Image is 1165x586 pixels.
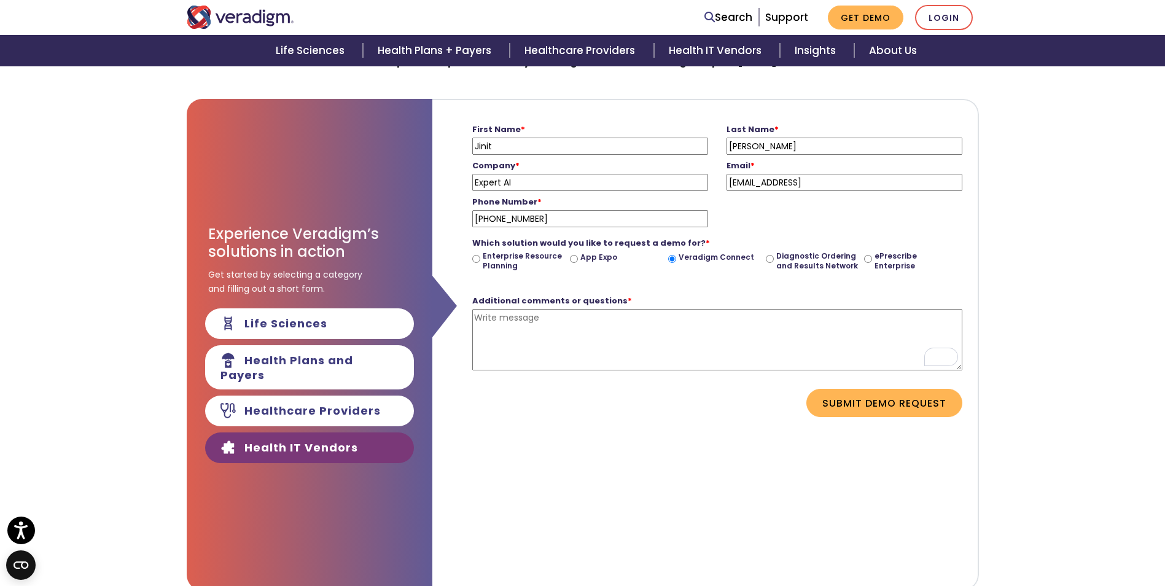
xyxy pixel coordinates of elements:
strong: Phone Number [472,196,542,208]
input: Phone Number [472,210,708,227]
a: About Us [854,35,932,66]
label: App Expo [580,252,617,262]
strong: Additional comments or questions [472,295,632,307]
label: Diagnostic Ordering and Results Network [776,251,859,270]
textarea: To enrich screen reader interactions, please activate Accessibility in Grammarly extension settings [472,309,962,370]
a: Insights [780,35,854,66]
label: Enterprise Resource Planning [483,251,566,270]
strong: Email [727,160,755,171]
label: Veradigm Connect [679,252,754,262]
a: Life Sciences [261,35,363,66]
a: Get Demo [828,6,903,29]
input: Last Name [727,138,962,155]
h3: Experience Veradigm’s solutions in action [208,225,411,261]
label: ePrescribe Enterprise [875,251,957,270]
strong: Last Name [727,123,779,135]
span: Get started by selecting a category and filling out a short form. [208,268,362,295]
a: Search [704,9,752,26]
a: Support [765,10,808,25]
input: First Name [472,138,708,155]
strong: Which solution would you like to request a demo for? [472,237,710,249]
strong: First Name [472,123,525,135]
strong: Explore the possibilities by booking time with a Veradigm expert [DATE]. [385,53,780,68]
strong: Company [472,160,520,171]
img: Veradigm logo [187,6,294,29]
input: firstlastname@website.com [727,174,962,191]
button: Open CMP widget [6,550,36,580]
a: Login [915,5,973,30]
a: Healthcare Providers [510,35,653,66]
input: Company [472,174,708,191]
a: Health IT Vendors [654,35,780,66]
button: Submit Demo Request [806,389,962,417]
a: Health Plans + Payers [363,35,510,66]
